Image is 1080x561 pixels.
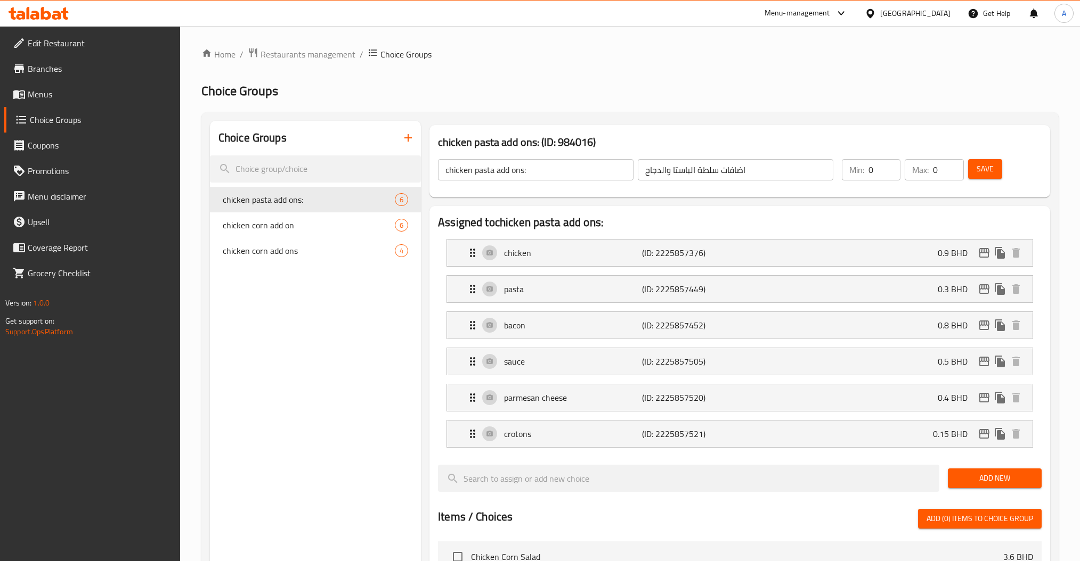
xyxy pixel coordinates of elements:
a: Branches [4,56,181,81]
a: Grocery Checklist [4,260,181,286]
p: (ID: 2225857449) [642,283,734,295]
span: Coverage Report [28,241,172,254]
span: A [1062,7,1066,19]
li: Expand [438,235,1042,271]
a: Menus [4,81,181,107]
a: Coupons [4,133,181,158]
span: Edit Restaurant [28,37,172,49]
li: Expand [438,307,1042,343]
button: duplicate [992,245,1008,261]
span: Grocery Checklist [28,267,172,279]
p: 0.15 BHD [933,427,976,440]
span: 4 [395,246,408,256]
p: sauce [504,355,641,368]
p: (ID: 2225857376) [642,246,734,259]
div: Menu-management [765,7,830,20]
div: chicken corn add ons4 [210,238,421,263]
button: delete [1008,353,1024,369]
h2: Items / Choices [438,509,513,525]
p: crotons [504,427,641,440]
a: Home [201,48,236,61]
button: edit [976,245,992,261]
button: duplicate [992,281,1008,297]
span: chicken corn add ons [223,244,395,257]
button: duplicate [992,390,1008,406]
span: Add (0) items to choice group [927,512,1033,525]
button: duplicate [992,353,1008,369]
span: Save [977,162,994,176]
span: 6 [395,220,408,230]
p: 0.4 BHD [938,391,976,404]
div: Expand [447,312,1033,339]
button: edit [976,353,992,369]
span: Upsell [28,216,172,228]
button: delete [1008,317,1024,333]
span: Choice Groups [30,113,172,126]
button: edit [976,281,992,297]
div: Expand [447,420,1033,447]
span: 1.0.0 [33,296,50,310]
p: (ID: 2225857520) [642,391,734,404]
span: Choice Groups [380,48,432,61]
li: / [240,48,243,61]
li: Expand [438,271,1042,307]
p: parmesan cheese [504,391,641,404]
h2: Assigned to chicken pasta add ons: [438,214,1042,230]
p: 0.9 BHD [938,246,976,259]
button: duplicate [992,317,1008,333]
button: delete [1008,426,1024,442]
button: duplicate [992,426,1008,442]
span: Version: [5,296,31,310]
div: Expand [447,276,1033,302]
div: chicken pasta add ons:6 [210,187,421,212]
h3: chicken pasta add ons: (ID: 984016) [438,134,1042,151]
p: 0.3 BHD [938,283,976,295]
span: Choice Groups [201,79,278,103]
p: chicken [504,246,641,259]
div: Choices [395,219,408,232]
p: 0.5 BHD [938,355,976,368]
span: Restaurants management [261,48,355,61]
li: Expand [438,343,1042,379]
p: bacon [504,319,641,332]
div: Expand [447,240,1033,266]
div: Choices [395,244,408,257]
a: Upsell [4,209,181,235]
button: edit [976,317,992,333]
a: Menu disclaimer [4,184,181,209]
span: Branches [28,62,172,75]
div: Expand [447,384,1033,411]
li: Expand [438,416,1042,452]
button: delete [1008,281,1024,297]
h2: Choice Groups [218,130,287,146]
div: chicken corn add on6 [210,212,421,238]
button: Add (0) items to choice group [918,509,1042,529]
p: (ID: 2225857452) [642,319,734,332]
span: Menu disclaimer [28,190,172,203]
span: chicken corn add on [223,219,395,232]
input: search [210,155,421,183]
input: search [438,465,939,492]
p: (ID: 2225857505) [642,355,734,368]
button: edit [976,390,992,406]
span: Promotions [28,164,172,177]
div: [GEOGRAPHIC_DATA] [880,7,951,19]
span: Get support on: [5,314,54,328]
span: 6 [395,195,408,205]
a: Restaurants management [248,47,355,61]
span: chicken pasta add ons: [223,193,395,206]
a: Edit Restaurant [4,30,181,56]
button: Save [968,159,1002,179]
a: Promotions [4,158,181,184]
p: Max: [912,163,929,176]
span: Add New [956,472,1033,485]
span: Menus [28,88,172,101]
button: delete [1008,390,1024,406]
p: 0.8 BHD [938,319,976,332]
p: (ID: 2225857521) [642,427,734,440]
li: Expand [438,379,1042,416]
button: edit [976,426,992,442]
nav: breadcrumb [201,47,1059,61]
div: Expand [447,348,1033,375]
a: Support.OpsPlatform [5,325,73,339]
